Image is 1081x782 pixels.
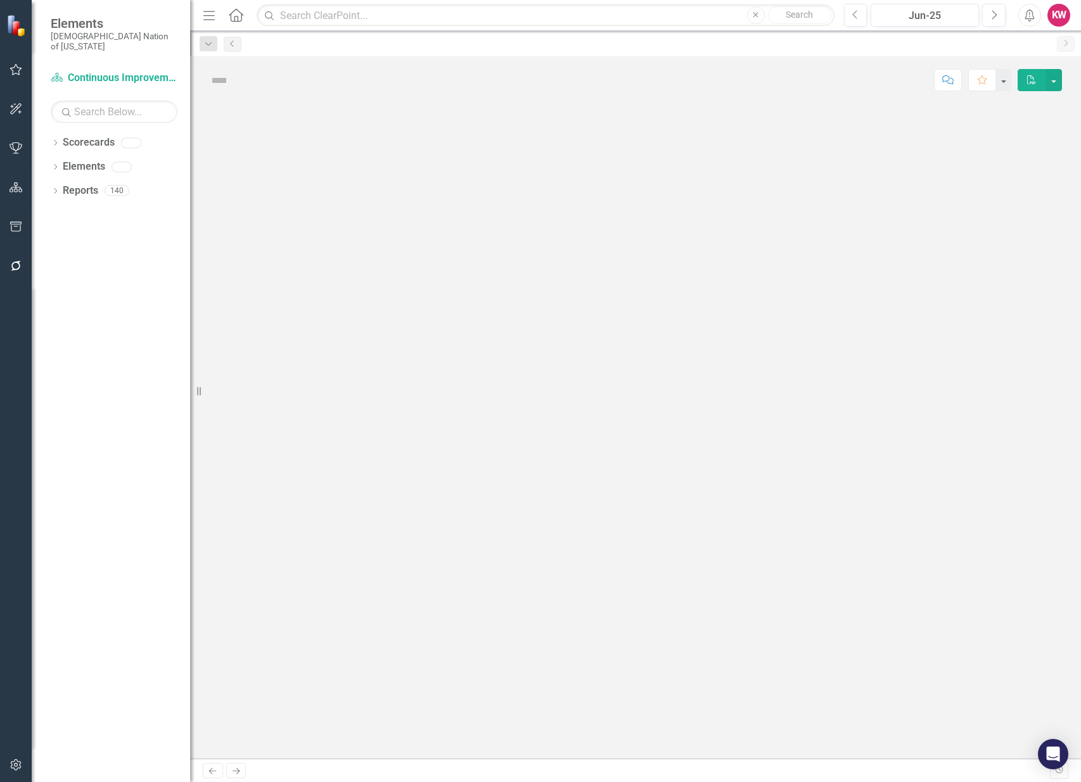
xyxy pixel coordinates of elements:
a: Elements [63,160,105,174]
button: Search [768,6,831,24]
img: ClearPoint Strategy [6,14,29,36]
button: Jun-25 [871,4,979,27]
small: [DEMOGRAPHIC_DATA] Nation of [US_STATE] [51,31,177,52]
button: KW [1047,4,1070,27]
input: Search ClearPoint... [257,4,834,27]
div: Jun-25 [875,8,975,23]
div: 140 [105,186,129,196]
img: Not Defined [209,70,229,91]
div: Open Intercom Messenger [1038,739,1068,769]
a: Reports [63,184,98,198]
span: Elements [51,16,177,31]
span: Search [786,9,813,20]
a: Continuous Improvement [51,71,177,85]
a: Scorecards [63,136,115,150]
input: Search Below... [51,101,177,123]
